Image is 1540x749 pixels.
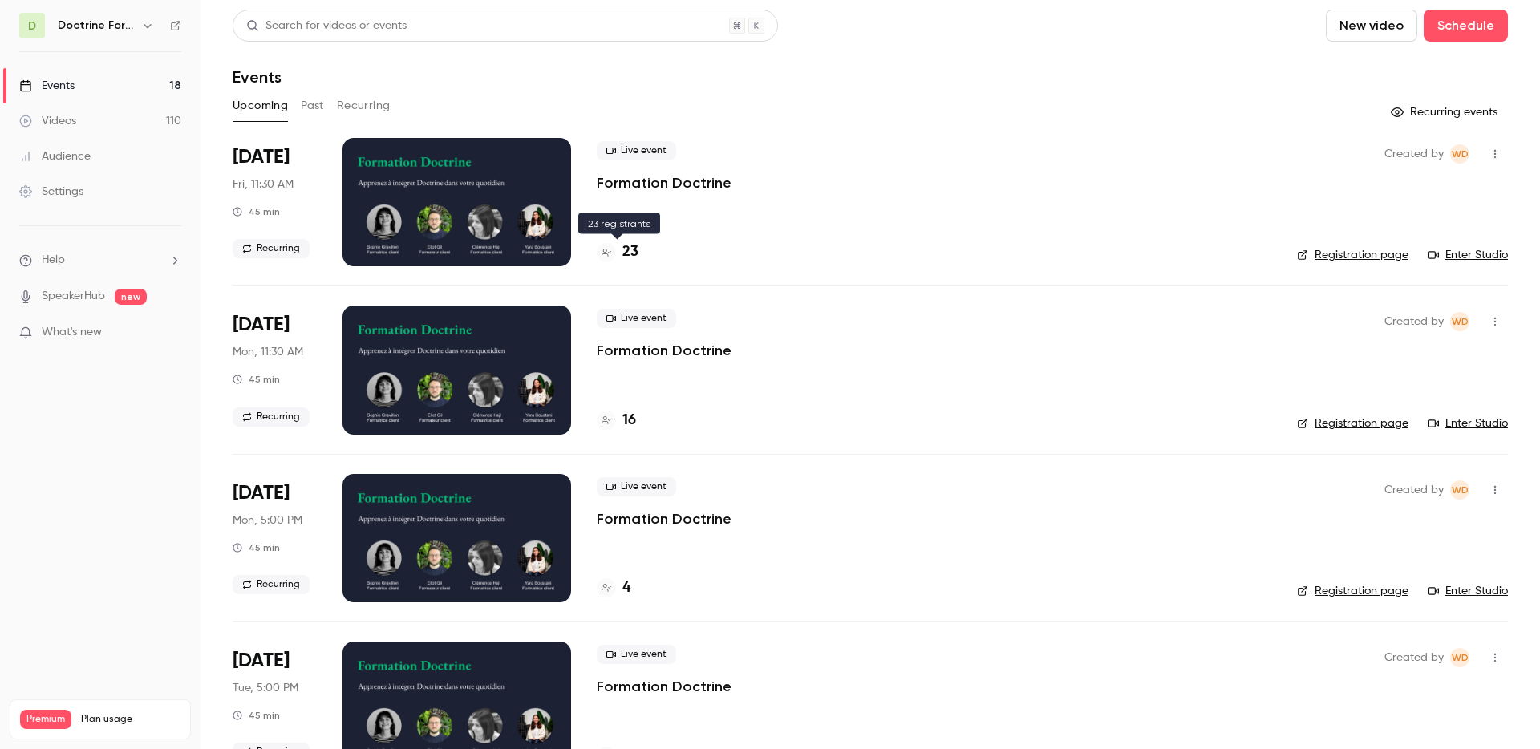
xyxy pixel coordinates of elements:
iframe: Noticeable Trigger [162,326,181,340]
span: Mon, 11:30 AM [233,344,303,360]
button: Schedule [1424,10,1508,42]
span: Webinar Doctrine [1450,648,1469,667]
div: 45 min [233,541,280,554]
span: Mon, 5:00 PM [233,512,302,528]
span: [DATE] [233,648,290,674]
div: 45 min [233,205,280,218]
span: What's new [42,324,102,341]
span: Recurring [233,407,310,427]
button: Upcoming [233,93,288,119]
h6: Doctrine Formation Avocats [58,18,135,34]
button: Recurring events [1384,99,1508,125]
span: WD [1452,648,1469,667]
div: Settings [19,184,83,200]
a: Registration page [1297,583,1408,599]
span: new [115,289,147,305]
span: Created by [1384,480,1444,500]
div: Oct 10 Fri, 11:30 AM (Europe/Paris) [233,138,317,266]
a: 16 [597,410,636,431]
span: Plan usage [81,713,180,726]
button: Past [301,93,324,119]
h4: 16 [622,410,636,431]
span: [DATE] [233,480,290,506]
span: Recurring [233,239,310,258]
h4: 4 [622,577,630,599]
span: Live event [597,477,676,496]
button: Recurring [337,93,391,119]
div: Oct 13 Mon, 5:00 PM (Europe/Paris) [233,474,317,602]
span: [DATE] [233,312,290,338]
span: Webinar Doctrine [1450,312,1469,331]
span: Created by [1384,312,1444,331]
h4: 23 [622,241,638,263]
div: Oct 13 Mon, 11:30 AM (Europe/Paris) [233,306,317,434]
span: D [28,18,36,34]
a: 23 [597,241,638,263]
span: Live event [597,645,676,664]
span: [DATE] [233,144,290,170]
a: Formation Doctrine [597,173,731,192]
a: Formation Doctrine [597,341,731,360]
span: Created by [1384,144,1444,164]
span: Recurring [233,575,310,594]
span: Tue, 5:00 PM [233,680,298,696]
span: WD [1452,480,1469,500]
a: Registration page [1297,247,1408,263]
a: Enter Studio [1428,583,1508,599]
div: Search for videos or events [246,18,407,34]
div: Videos [19,113,76,129]
span: Created by [1384,648,1444,667]
span: Webinar Doctrine [1450,144,1469,164]
span: Fri, 11:30 AM [233,176,294,192]
div: 45 min [233,709,280,722]
a: SpeakerHub [42,288,105,305]
span: Live event [597,141,676,160]
span: Premium [20,710,71,729]
span: Webinar Doctrine [1450,480,1469,500]
span: WD [1452,312,1469,331]
a: Enter Studio [1428,247,1508,263]
div: Events [19,78,75,94]
h1: Events [233,67,282,87]
button: New video [1326,10,1417,42]
a: Enter Studio [1428,415,1508,431]
span: Help [42,252,65,269]
a: Registration page [1297,415,1408,431]
a: Formation Doctrine [597,509,731,528]
a: Formation Doctrine [597,677,731,696]
span: Live event [597,309,676,328]
li: help-dropdown-opener [19,252,181,269]
a: 4 [597,577,630,599]
span: WD [1452,144,1469,164]
div: Audience [19,148,91,164]
div: 45 min [233,373,280,386]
